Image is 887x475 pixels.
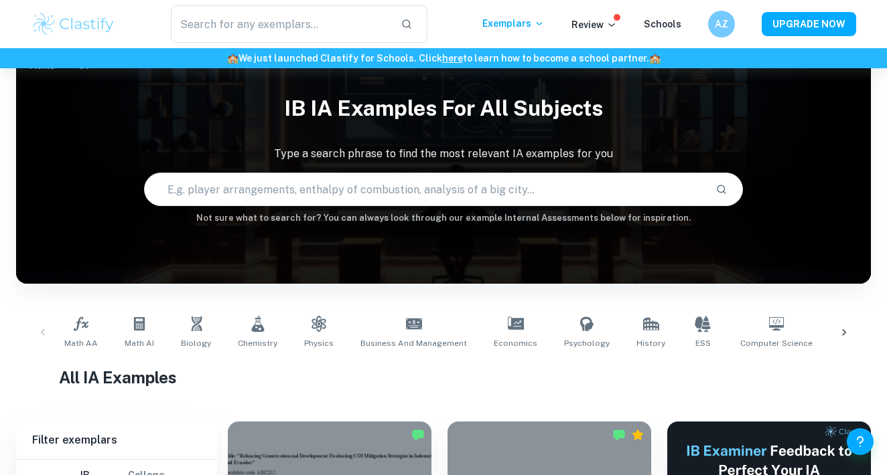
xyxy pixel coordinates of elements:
span: 🏫 [227,53,238,64]
button: Help and Feedback [847,428,874,455]
img: Clastify logo [31,11,116,37]
div: Premium [631,428,644,442]
button: Search [710,178,733,201]
span: Business and Management [360,337,467,349]
span: Math AA [64,337,98,349]
h6: AZ [714,17,730,31]
a: Schools [644,19,681,29]
p: Exemplars [482,16,545,31]
span: Biology [181,337,211,349]
input: Search for any exemplars... [171,5,390,43]
img: Marked [612,428,626,442]
h6: We just launched Clastify for Schools. Click to learn how to become a school partner. [3,51,884,66]
p: Review [571,17,617,32]
span: 🏫 [649,53,661,64]
span: ESS [695,337,711,349]
h1: IB IA examples for all subjects [16,87,871,130]
span: History [636,337,665,349]
input: E.g. player arrangements, enthalpy of combustion, analysis of a big city... [145,171,704,208]
a: here [442,53,463,64]
img: Marked [411,428,425,442]
span: Economics [494,337,537,349]
button: UPGRADE NOW [762,12,856,36]
span: Physics [304,337,334,349]
span: Computer Science [740,337,813,349]
button: AZ [708,11,735,37]
p: Type a search phrase to find the most relevant IA examples for you [16,146,871,162]
span: Chemistry [238,337,277,349]
h1: All IA Examples [59,365,828,389]
span: Psychology [564,337,610,349]
span: Math AI [125,337,154,349]
h6: Filter exemplars [16,421,217,459]
h6: Not sure what to search for? You can always look through our example Internal Assessments below f... [16,211,871,225]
